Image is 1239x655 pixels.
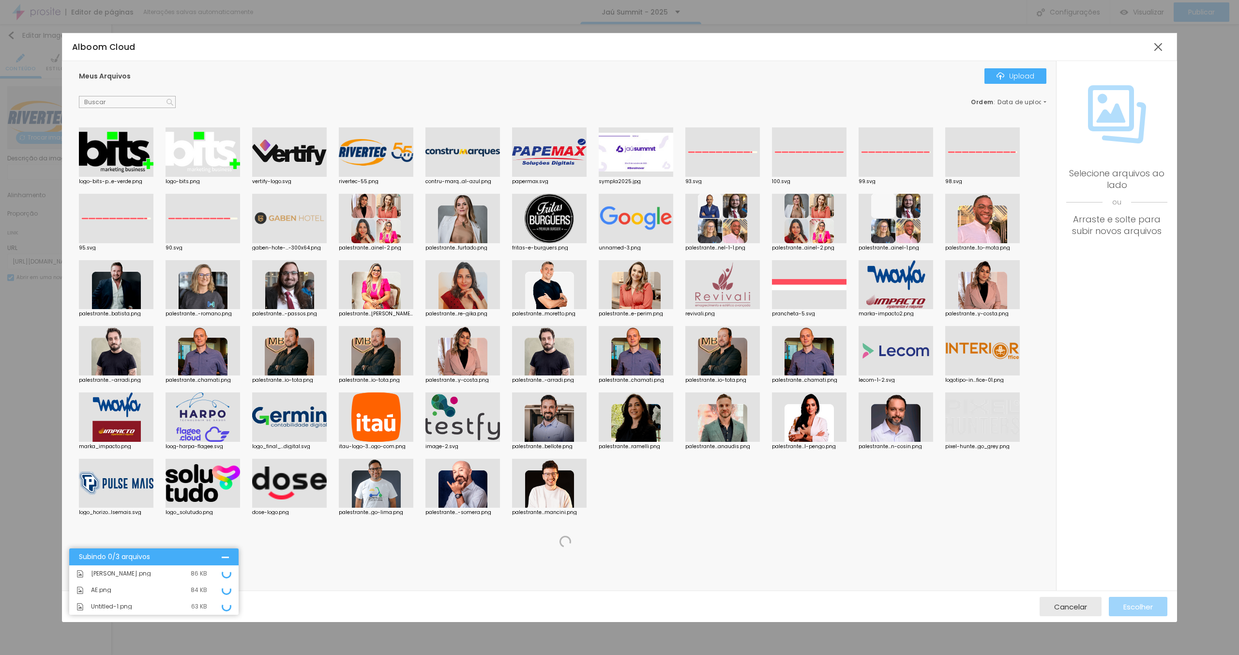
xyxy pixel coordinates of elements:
button: IconeUpload [984,68,1046,84]
div: logo_solutudo.png [166,510,240,515]
div: Upload [997,72,1034,80]
div: 84 KB [191,587,207,593]
span: [PERSON_NAME].png [91,571,151,577]
div: logo-bits.png [166,179,240,184]
div: palestrante...batista.png [79,312,153,316]
button: Escolher [1109,597,1167,616]
div: pixel-hunte...go_grey.png [945,444,1020,449]
div: 63 KB [191,604,207,609]
div: palestrante...ainel-2.png [772,246,846,250]
div: : [971,99,1046,105]
div: marka_impacto.png [79,444,153,449]
div: Selecione arquivos ao lado Arraste e solte para subir novos arquivos [1066,168,1167,237]
img: Icone [76,587,84,594]
div: palestrante...-arradi.png [512,378,587,383]
div: dose-logo.png [252,510,327,515]
div: palestrante...chamati.png [166,378,240,383]
div: palestrante...io-tota.png [339,378,413,383]
div: 93.svg [685,179,760,184]
div: 95.svg [79,246,153,250]
div: palestrante...furtado.png [425,246,500,250]
div: palestrante...n-cosin.png [859,444,933,449]
div: palestrante...l-pengo.png [772,444,846,449]
div: fritas-e-burguers.png [512,246,587,250]
span: Ordem [971,98,994,106]
div: rivertec-55.png [339,179,413,184]
img: Icone [166,99,173,106]
div: palestrante...io-tota.png [252,378,327,383]
div: palestrante...bellote.png [512,444,587,449]
div: image-2.svg [425,444,500,449]
div: palestrante...-somera.png [425,510,500,515]
div: papermax.svg [512,179,587,184]
input: Buscar [79,96,176,109]
div: Subindo 0/3 arquivos [79,553,222,561]
span: AE.png [91,587,111,593]
div: sympla2025.jpg [599,179,673,184]
span: Escolher [1123,603,1153,611]
div: palestrante...-arradi.png [79,378,153,383]
div: 98.svg [945,179,1020,184]
div: 90.svg [166,246,240,250]
div: palestrante...re-gika.png [425,312,500,316]
div: 100.svg [772,179,846,184]
div: palestrante...-passos.png [252,312,327,316]
div: palestrante...-romano.png [166,312,240,316]
span: Untitled-1.png [91,604,132,609]
div: palestrante...moretto.png [512,312,587,316]
div: palestrante...y-costa.png [425,378,500,383]
div: logo_horizo...lsemais.svg [79,510,153,515]
div: lecom-1-2.svg [859,378,933,383]
div: palestrante...ramelli.png [599,444,673,449]
button: Cancelar [1040,597,1102,616]
div: palestrante...mancini.png [512,510,587,515]
span: Data de upload [997,99,1048,105]
div: palestrante...go-lima.png [339,510,413,515]
div: palestrante...ainel-1.png [859,246,933,250]
div: logo_final_...digital.svg [252,444,327,449]
div: gaben-hote-...-300x64.png [252,246,327,250]
div: 99.svg [859,179,933,184]
div: vertify-logo.svg [252,179,327,184]
div: palestrante...io-tota.png [685,378,760,383]
div: unnamed-3.png [599,246,673,250]
span: Alboom Cloud [72,41,136,53]
div: prancheta-5.svg [772,312,846,316]
span: Cancelar [1054,603,1087,611]
div: logo-bits-p...e-verde.png [79,179,153,184]
img: Icone [1088,85,1146,143]
div: palestrante...to-mota.png [945,246,1020,250]
div: palestrante...e-perim.png [599,312,673,316]
div: palestrante...[PERSON_NAME].png [339,312,413,316]
div: contru-marq...al-azul.png [425,179,500,184]
div: marka-impacto2.png [859,312,933,316]
img: Icone [76,603,84,610]
div: palestrante...chamati.png [772,378,846,383]
div: palestrante...ainel-2.png [339,246,413,250]
div: palestrante...y-costa.png [945,312,1020,316]
div: itau-logo-3...ogo-com.png [339,444,413,449]
div: loog-harpa-flagee.svg [166,444,240,449]
span: Meus Arquivos [79,71,131,81]
div: 86 KB [191,571,207,577]
div: logotipo-in...fice-01.png [945,378,1020,383]
div: palestrante...nel-1-1.png [685,246,760,250]
img: Icone [76,570,84,577]
div: palestrante...chamati.png [599,378,673,383]
div: revivali.png [685,312,760,316]
div: palestrante...anaudis.png [685,444,760,449]
span: ou [1066,191,1167,214]
img: Icone [997,72,1004,80]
